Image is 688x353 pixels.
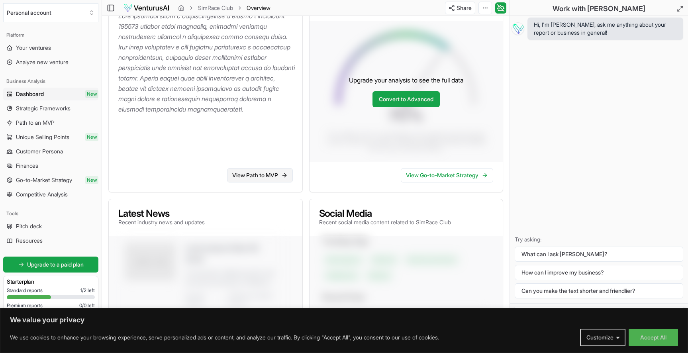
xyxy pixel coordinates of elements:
a: Upgrade to a paid plan [3,257,98,273]
span: Competitive Analysis [16,190,68,198]
button: Customize [580,329,625,346]
div: Business Analysis [3,75,98,88]
nav: breadcrumb [178,4,270,12]
a: Path to an MVP [3,116,98,129]
span: New [85,90,98,98]
button: Share [445,2,475,14]
span: 1 / 2 left [80,287,95,294]
span: 0 / 0 left [79,302,95,309]
a: SimRace Club [198,4,233,12]
span: Go-to-Market Strategy [16,176,72,184]
a: Analyze new venture [3,56,98,69]
button: How can I improve my business? [515,265,683,280]
span: Dashboard [16,90,44,98]
div: Tools [3,207,98,220]
button: Select an organization [3,3,98,22]
a: Strategic Frameworks [3,102,98,115]
a: Finances [3,159,98,172]
span: New [85,176,98,184]
a: View Path to MVP [227,168,293,182]
p: Recent industry news and updates [118,218,205,226]
span: Overview [247,4,270,12]
p: Try asking: [515,235,683,243]
span: Path to an MVP [16,119,55,127]
a: Convert to Advanced [372,91,440,107]
span: Analyze new venture [16,58,69,66]
button: Accept All [629,329,678,346]
a: DashboardNew [3,88,98,100]
a: Customer Persona [3,145,98,158]
p: Lore ipsumdol sitam c adipiscingelitse d eiusmo t incididunt 195573 utlabor etdol magnaaliq, enim... [118,11,296,114]
p: Recent social media content related to SimRace Club [319,218,451,226]
p: Upgrade your analysis to see the full data [349,75,463,85]
span: New [85,133,98,141]
button: Can you make the text shorter and friendlier? [515,283,683,298]
h3: Latest News [118,209,205,218]
span: Premium reports [7,302,43,309]
p: We use cookies to enhance your browsing experience, serve personalized ads or content, and analyz... [10,333,439,342]
img: Vera [512,22,524,35]
a: Go-to-Market StrategyNew [3,174,98,186]
h3: Social Media [319,209,451,218]
a: Unique Selling PointsNew [3,131,98,143]
h2: Work with [PERSON_NAME] [553,3,645,14]
span: Upgrade to a paid plan [27,261,84,269]
span: Strategic Frameworks [16,104,71,112]
a: Your ventures [3,41,98,54]
h3: Starter plan [7,278,95,286]
button: What can I ask [PERSON_NAME]? [515,247,683,262]
span: Share [457,4,472,12]
a: Resources [3,234,98,247]
span: Your ventures [16,44,51,52]
span: Pitch deck [16,222,42,230]
div: Platform [3,29,98,41]
span: Hi, I'm [PERSON_NAME], ask me anything about your report or business in general! [534,21,677,37]
span: Customer Persona [16,147,63,155]
span: Standard reports [7,287,43,294]
a: Competitive Analysis [3,188,98,201]
span: Finances [16,162,38,170]
span: Resources [16,237,43,245]
span: Unique Selling Points [16,133,69,141]
img: logo [123,3,170,13]
p: We value your privacy [10,315,678,325]
a: Pitch deck [3,220,98,233]
a: View Go-to-Market Strategy [401,168,493,182]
